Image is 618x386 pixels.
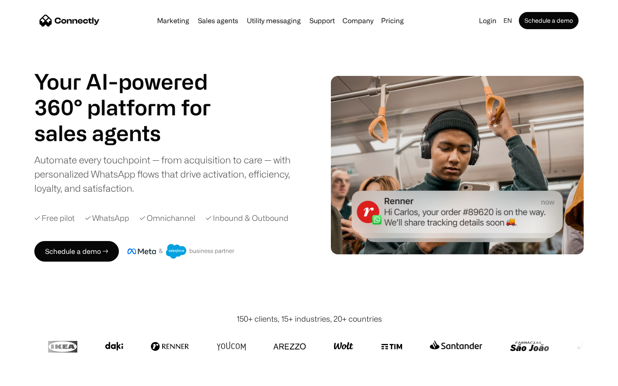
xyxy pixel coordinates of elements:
[34,153,305,195] div: Automate every touchpoint — from acquisition to care — with personalized WhatsApp flows that driv...
[139,212,195,224] div: ✓ Omnichannel
[127,244,235,259] img: Meta and Salesforce business partner badge.
[34,241,119,262] a: Schedule a demo →
[34,69,232,120] h1: Your AI-powered 360° platform for
[194,17,242,24] a: Sales agents
[34,212,75,224] div: ✓ Free pilot
[34,120,232,146] h1: sales agents
[154,17,193,24] a: Marketing
[503,15,512,27] div: en
[243,17,304,24] a: Utility messaging
[206,212,288,224] div: ✓ Inbound & Outbound
[85,212,129,224] div: ✓ WhatsApp
[236,313,382,325] div: 150+ clients, 15+ industries, 20+ countries
[476,15,500,27] a: Login
[17,371,51,383] ul: Language list
[342,15,373,27] div: Company
[519,12,579,29] a: Schedule a demo
[306,17,338,24] a: Support
[378,17,407,24] a: Pricing
[9,370,51,383] aside: Language selected: English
